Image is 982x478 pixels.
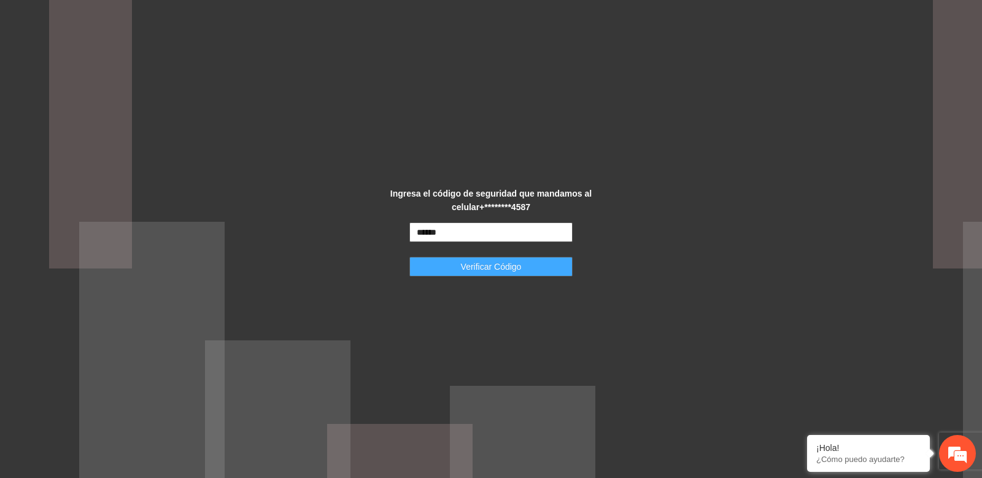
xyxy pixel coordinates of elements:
span: Verificar Código [461,260,522,273]
div: Chatee con nosotros ahora [64,63,206,79]
div: Minimizar ventana de chat en vivo [201,6,231,36]
button: Verificar Código [409,257,573,276]
p: ¿Cómo puedo ayudarte? [816,455,921,464]
strong: Ingresa el código de seguridad que mandamos al celular +********4587 [390,189,592,212]
span: Estamos en línea. [71,164,169,288]
div: ¡Hola! [816,443,921,453]
textarea: Escriba su mensaje y pulse “Intro” [6,335,234,378]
